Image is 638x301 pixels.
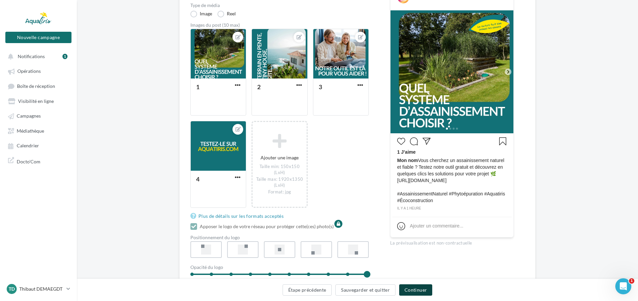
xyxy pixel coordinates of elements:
[499,137,507,145] svg: Enregistrer
[4,50,70,62] button: Notifications 1
[283,284,332,296] button: Étape précédente
[17,143,39,149] span: Calendrier
[397,222,405,230] svg: Emoji
[62,54,67,59] div: 1
[397,137,405,145] svg: J’aime
[17,128,44,134] span: Médiathèque
[335,284,395,296] button: Sauvegarder et quitter
[190,11,212,17] label: Image
[397,149,507,157] div: 1 J’aime
[4,65,73,77] a: Opérations
[615,278,631,294] iframe: Intercom live chat
[397,157,507,204] span: Vous cherchez un assainissement naturel et fiable ? Testez notre outil gratuit et découvrez en qu...
[190,23,369,27] div: Images du post (10 max)
[217,11,236,17] label: Reel
[4,110,73,122] a: Campagnes
[423,137,431,145] svg: Partager la publication
[397,205,507,211] div: il y a 1 heure
[17,113,41,119] span: Campagnes
[190,3,369,8] label: Type de média
[196,83,199,91] div: 1
[410,222,463,229] div: Ajouter un commentaire...
[18,53,45,59] span: Notifications
[4,95,73,107] a: Visibilité en ligne
[4,125,73,137] a: Médiathèque
[319,83,322,91] div: 3
[5,283,71,295] a: TD Thibaut DEMAEGDT
[196,175,199,183] div: 4
[190,235,369,240] div: Positionnement du logo
[17,68,41,74] span: Opérations
[4,139,73,151] a: Calendrier
[190,265,369,270] div: Opacité du logo
[190,212,286,220] a: Plus de détails sur les formats acceptés
[397,158,418,163] span: Mon nom
[410,137,418,145] svg: Commenter
[4,80,73,92] a: Boîte de réception
[200,223,334,230] div: Apposer le logo de votre réseau pour protéger cette(ces) photo(s)
[399,284,432,296] button: Continuer
[17,83,55,89] span: Boîte de réception
[4,154,73,167] a: Docto'Com
[629,278,634,284] span: 1
[19,286,64,292] p: Thibaut DEMAEGDT
[5,32,71,43] button: Nouvelle campagne
[9,286,15,292] span: TD
[390,238,514,246] div: La prévisualisation est non-contractuelle
[18,98,54,104] span: Visibilité en ligne
[17,157,40,165] span: Docto'Com
[257,83,261,91] div: 2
